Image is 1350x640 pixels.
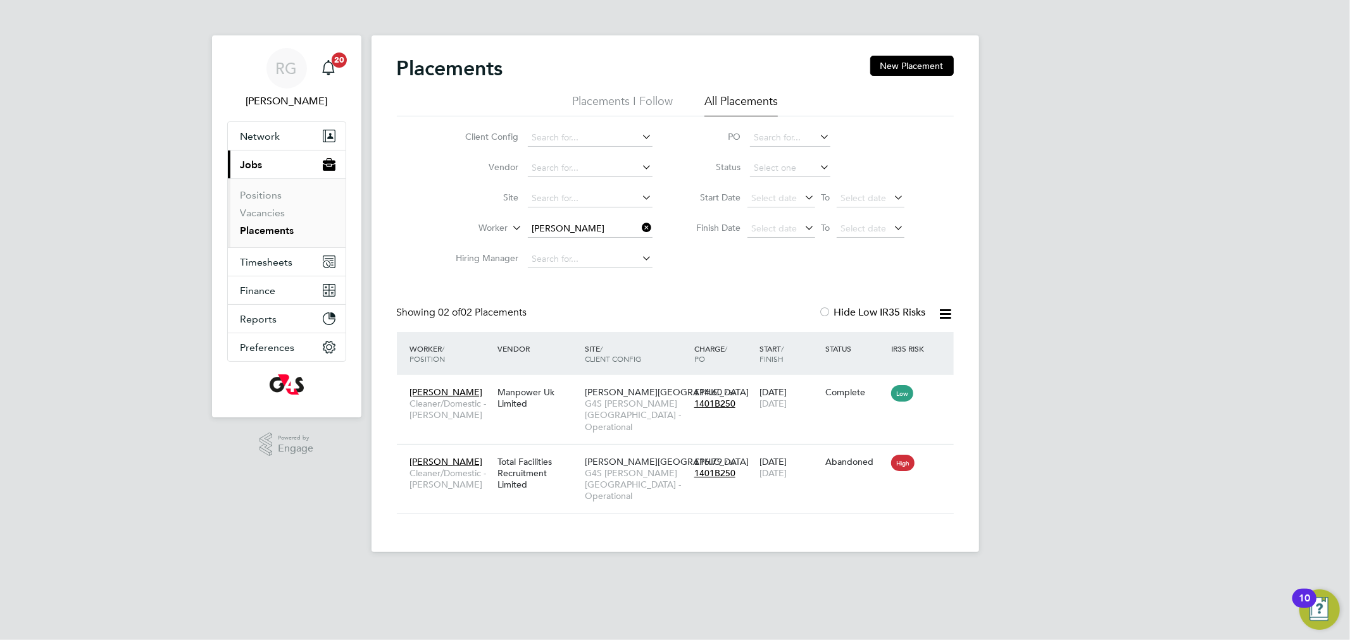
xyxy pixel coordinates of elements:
span: / Position [410,343,446,364]
button: Finance [228,276,346,304]
a: Placements [241,225,294,237]
div: Status [822,337,888,360]
span: G4S [PERSON_NAME][GEOGRAPHIC_DATA] - Operational [585,398,688,433]
span: 02 Placements [439,306,527,319]
input: Search for... [528,220,653,238]
span: Select date [841,192,887,204]
label: Status [684,161,741,173]
span: [PERSON_NAME][GEOGRAPHIC_DATA] [585,456,749,467]
img: g4s-logo-retina.png [270,374,304,395]
div: 10 [1299,598,1310,615]
span: Engage [278,443,313,454]
a: Powered byEngage [259,433,313,457]
a: 20 [316,48,341,89]
span: Rachel Graham [227,94,346,109]
label: Start Date [684,192,741,203]
div: Start [756,337,822,370]
span: / hr [725,457,735,467]
div: Abandoned [825,456,885,467]
h2: Placements [397,56,503,81]
span: Preferences [241,342,295,354]
input: Search for... [528,250,653,268]
span: Finance [241,285,276,297]
div: Manpower Uk Limited [494,380,582,415]
span: To [818,189,834,206]
span: £14.60 [694,386,722,398]
label: Finish Date [684,222,741,233]
input: Search for... [528,190,653,207]
a: Vacancies [241,207,285,219]
div: IR35 Risk [888,337,932,360]
span: G4S [PERSON_NAME][GEOGRAPHIC_DATA] - Operational [585,467,688,502]
div: Showing [397,306,530,319]
a: Go to home page [227,374,346,395]
a: [PERSON_NAME]Cleaner/Domestic - [PERSON_NAME]Manpower Uk Limited[PERSON_NAME][GEOGRAPHIC_DATA]G4S... [407,379,954,390]
button: Network [228,122,346,150]
span: Timesheets [241,256,293,268]
span: / PO [694,343,727,364]
span: 1401B250 [694,398,735,409]
span: Low [891,385,913,402]
div: Jobs [228,178,346,247]
span: [PERSON_NAME] [410,386,483,398]
span: / Finish [759,343,784,364]
span: RG [276,60,297,77]
div: Total Facilities Recruitment Limited [494,450,582,497]
span: Cleaner/Domestic - [PERSON_NAME] [410,467,491,490]
label: Hide Low IR35 Risks [819,306,926,319]
div: [DATE] [756,450,822,485]
button: Timesheets [228,248,346,276]
span: £16.79 [694,456,722,467]
input: Search for... [750,129,830,147]
span: To [818,219,834,236]
span: [PERSON_NAME] [410,456,483,467]
label: Worker [435,222,508,235]
label: Client Config [446,131,519,142]
button: Jobs [228,151,346,178]
span: Network [241,130,280,142]
div: Worker [407,337,494,370]
span: Reports [241,313,277,325]
button: Preferences [228,333,346,361]
button: Reports [228,305,346,333]
span: 1401B250 [694,467,735,479]
span: Select date [752,192,797,204]
div: Charge [691,337,757,370]
input: Search for... [528,129,653,147]
span: Jobs [241,159,263,171]
label: Site [446,192,519,203]
label: Vendor [446,161,519,173]
div: Complete [825,386,885,398]
span: High [891,455,915,471]
li: All Placements [704,94,778,116]
a: [PERSON_NAME]Cleaner/Domestic - [PERSON_NAME]Total Facilities Recruitment Limited[PERSON_NAME][GE... [407,449,954,460]
span: Select date [841,223,887,234]
input: Search for... [528,159,653,177]
span: / hr [725,388,735,397]
label: PO [684,131,741,142]
div: Site [582,337,691,370]
span: Select date [752,223,797,234]
span: Powered by [278,433,313,443]
span: Cleaner/Domestic - [PERSON_NAME] [410,398,491,421]
div: Vendor [494,337,582,360]
span: [PERSON_NAME][GEOGRAPHIC_DATA] [585,386,749,398]
div: [DATE] [756,380,822,415]
input: Select one [750,159,830,177]
a: Positions [241,189,282,201]
nav: Main navigation [212,35,361,417]
button: Open Resource Center, 10 new notifications [1299,589,1340,630]
li: Placements I Follow [572,94,673,116]
label: Hiring Manager [446,252,519,264]
button: New Placement [870,56,954,76]
span: [DATE] [759,467,787,479]
span: 02 of [439,306,461,319]
a: RG[PERSON_NAME] [227,48,346,109]
span: [DATE] [759,398,787,409]
span: 20 [332,52,347,68]
span: / Client Config [585,343,641,364]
